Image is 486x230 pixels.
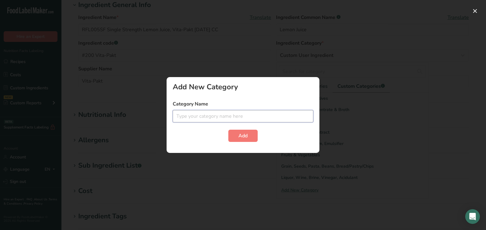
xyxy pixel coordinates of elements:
label: Category Name [173,100,313,108]
button: Add [228,130,258,142]
div: Add New Category [173,83,313,91]
div: Open Intercom Messenger [465,209,480,224]
input: Type your category name here [173,110,313,122]
span: Add [238,132,248,139]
